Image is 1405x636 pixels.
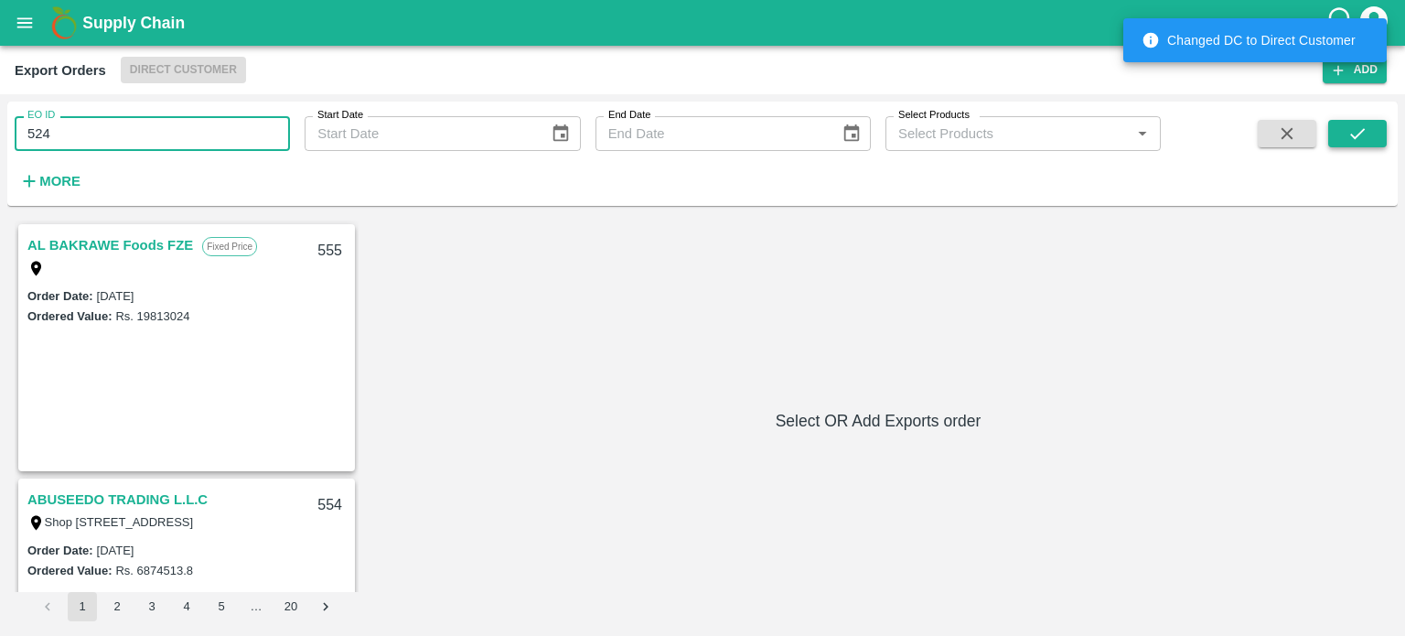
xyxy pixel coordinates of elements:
[543,116,578,151] button: Choose date
[834,116,869,151] button: Choose date
[115,309,189,323] label: Rs. 19813024
[172,592,201,621] button: Go to page 4
[97,544,134,557] label: [DATE]
[1357,4,1390,42] div: account of current user
[891,122,1125,146] input: Select Products
[27,108,55,123] label: EO ID
[202,237,257,256] p: Fixed Price
[1325,6,1357,39] div: customer-support
[27,289,93,303] label: Order Date :
[15,116,290,151] input: Enter EO ID
[115,564,193,577] label: Rs. 6874513.8
[102,592,132,621] button: Go to page 2
[1131,122,1154,146] button: Open
[82,14,185,32] b: Supply Chain
[1323,57,1387,83] button: Add
[137,592,166,621] button: Go to page 3
[27,544,93,557] label: Order Date :
[608,108,650,123] label: End Date
[27,309,112,323] label: Ordered Value:
[39,174,80,189] strong: More
[97,289,134,303] label: [DATE]
[30,592,343,621] nav: pagination navigation
[68,592,97,621] button: page 1
[366,408,1390,434] h6: Select OR Add Exports order
[207,592,236,621] button: Go to page 5
[1142,24,1356,57] div: Changed DC to Direct Customer
[276,592,306,621] button: Go to page 20
[15,166,85,197] button: More
[317,108,363,123] label: Start Date
[241,598,271,616] div: …
[311,592,340,621] button: Go to next page
[15,59,106,82] div: Export Orders
[27,233,193,257] a: AL BAKRAWE Foods FZE
[595,116,827,151] input: End Date
[27,564,112,577] label: Ordered Value:
[46,5,82,41] img: logo
[898,108,970,123] label: Select Products
[4,2,46,44] button: open drawer
[305,116,536,151] input: Start Date
[306,230,353,273] div: 555
[306,484,353,527] div: 554
[82,10,1325,36] a: Supply Chain
[27,488,208,512] a: ABUSEEDO TRADING L.L.C
[45,515,194,529] label: Shop [STREET_ADDRESS]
